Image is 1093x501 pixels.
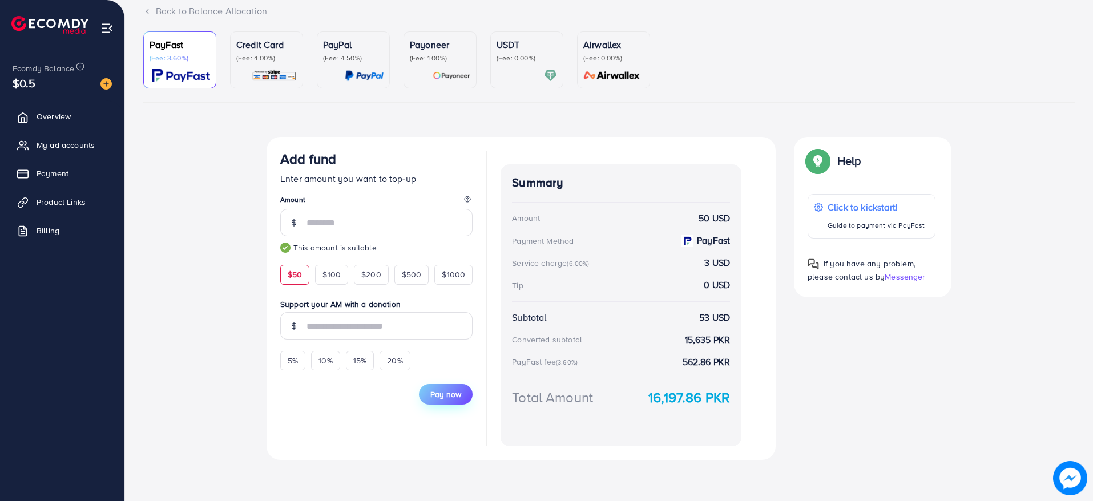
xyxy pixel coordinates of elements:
[345,69,384,82] img: card
[512,334,582,345] div: Converted subtotal
[13,75,36,91] span: $0.5
[323,54,384,63] p: (Fee: 4.50%)
[152,69,210,82] img: card
[236,38,297,51] p: Credit Card
[9,191,116,213] a: Product Links
[704,256,730,269] strong: 3 USD
[497,38,557,51] p: USDT
[567,259,589,268] small: (6.00%)
[361,269,381,280] span: $200
[143,5,1075,18] div: Back to Balance Allocation
[288,269,302,280] span: $50
[512,356,581,367] div: PayFast fee
[430,389,461,400] span: Pay now
[512,176,730,190] h4: Summary
[252,69,297,82] img: card
[497,54,557,63] p: (Fee: 0.00%)
[353,355,366,366] span: 15%
[648,387,730,407] strong: 16,197.86 PKR
[280,298,473,310] label: Support your AM with a donation
[512,280,523,291] div: Tip
[885,271,925,282] span: Messenger
[280,195,473,209] legend: Amount
[402,269,422,280] span: $500
[512,257,592,269] div: Service charge
[808,258,819,270] img: Popup guide
[150,38,210,51] p: PayFast
[13,63,74,74] span: Ecomdy Balance
[280,172,473,185] p: Enter amount you want to top-up
[442,269,465,280] span: $1000
[1054,462,1086,494] img: image
[11,16,88,34] img: logo
[512,235,574,247] div: Payment Method
[683,355,731,369] strong: 562.86 PKR
[685,333,731,346] strong: 15,635 PKR
[323,38,384,51] p: PayPal
[37,139,95,151] span: My ad accounts
[544,69,557,82] img: card
[100,22,114,35] img: menu
[512,311,546,324] div: Subtotal
[808,258,915,282] span: If you have any problem, please contact us by
[37,225,59,236] span: Billing
[583,54,644,63] p: (Fee: 0.00%)
[837,154,861,168] p: Help
[37,168,68,179] span: Payment
[556,358,578,367] small: (3.60%)
[697,234,730,247] strong: PayFast
[808,151,828,171] img: Popup guide
[280,151,336,167] h3: Add fund
[419,384,473,405] button: Pay now
[387,355,402,366] span: 20%
[410,54,470,63] p: (Fee: 1.00%)
[288,355,298,366] span: 5%
[280,242,473,253] small: This amount is suitable
[37,111,71,122] span: Overview
[9,162,116,185] a: Payment
[150,54,210,63] p: (Fee: 3.60%)
[318,355,332,366] span: 10%
[681,235,693,247] img: payment
[699,311,730,324] strong: 53 USD
[433,69,470,82] img: card
[410,38,470,51] p: Payoneer
[699,212,730,225] strong: 50 USD
[583,38,644,51] p: Airwallex
[704,278,730,292] strong: 0 USD
[9,219,116,242] a: Billing
[236,54,297,63] p: (Fee: 4.00%)
[9,105,116,128] a: Overview
[580,69,644,82] img: card
[512,387,593,407] div: Total Amount
[37,196,86,208] span: Product Links
[100,78,112,90] img: image
[512,212,540,224] div: Amount
[828,200,925,214] p: Click to kickstart!
[9,134,116,156] a: My ad accounts
[280,243,291,253] img: guide
[322,269,341,280] span: $100
[828,219,925,232] p: Guide to payment via PayFast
